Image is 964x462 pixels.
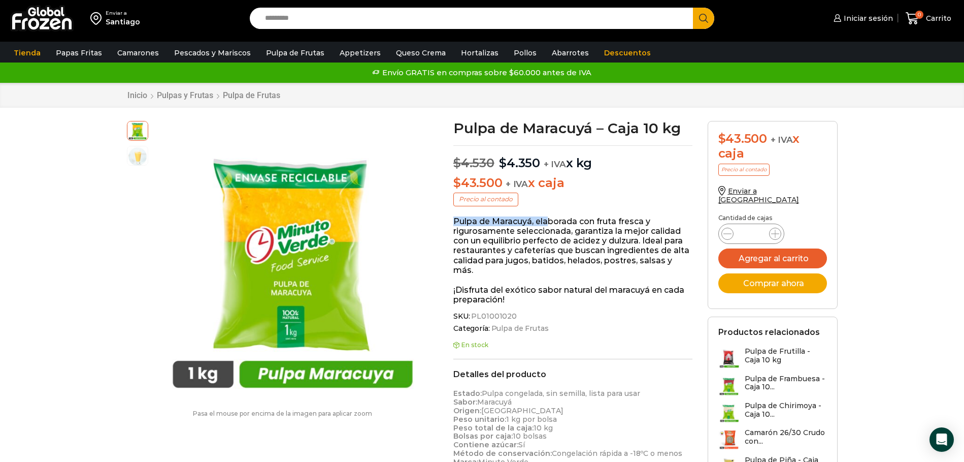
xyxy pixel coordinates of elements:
[112,43,164,63] a: Camarones
[453,156,461,170] span: $
[745,428,827,446] h3: Camarón 26/30 Crudo con...
[745,347,827,364] h3: Pulpa de Frutilla - Caja 10 kg
[718,214,827,222] p: Cantidad de cajas
[544,159,566,169] span: + IVA
[453,285,692,304] p: ¡Disfruta del exótico sabor natural del maracuyá en cada preparación!
[718,402,827,423] a: Pulpa de Chirimoya - Caja 10...
[453,217,692,275] p: Pulpa de Maracuyá, elaborada con fruta fresca y rigurosamente seleccionada, garantiza la mejor ca...
[718,249,827,268] button: Agregar al carrito
[718,428,827,450] a: Camarón 26/30 Crudo con...
[391,43,451,63] a: Queso Crema
[156,90,214,100] a: Pulpas y Frutas
[509,43,542,63] a: Pollos
[453,397,477,407] strong: Sabor:
[9,43,46,63] a: Tienda
[929,427,954,452] div: Open Intercom Messenger
[456,43,504,63] a: Hortalizas
[490,324,549,333] a: Pulpa de Frutas
[222,90,281,100] a: Pulpa de Frutas
[453,342,692,349] p: En stock
[453,176,692,191] p: x caja
[127,120,148,140] span: pulpa-maracuya
[453,449,552,458] strong: Método de conservación:
[106,10,140,17] div: Enviar a
[718,375,827,396] a: Pulpa de Frambuesa - Caja 10...
[453,432,513,441] strong: Bolsas por caja:
[335,43,386,63] a: Appetizers
[169,43,256,63] a: Pescados y Mariscos
[745,375,827,392] h3: Pulpa de Frambuesa - Caja 10...
[453,369,692,379] h2: Detalles del producto
[718,327,820,337] h2: Productos relacionados
[453,175,502,190] bdi: 43.500
[499,156,507,170] span: $
[499,156,540,170] bdi: 4.350
[127,146,148,167] span: jugo-mango
[453,415,506,424] strong: Peso unitario:
[261,43,329,63] a: Pulpa de Frutas
[453,324,692,333] span: Categoría:
[506,179,528,189] span: + IVA
[90,10,106,27] img: address-field-icon.svg
[718,273,827,293] button: Comprar ahora
[51,43,107,63] a: Papas Fritas
[718,347,827,369] a: Pulpa de Frutilla - Caja 10 kg
[453,389,482,398] strong: Estado:
[453,121,692,135] h1: Pulpa de Maracuyá – Caja 10 kg
[915,11,923,19] span: 0
[718,132,827,161] div: x caja
[903,7,954,30] a: 0 Carrito
[771,135,793,145] span: + IVA
[453,423,534,433] strong: Peso total de la caja:
[127,410,439,417] p: Pasa el mouse por encima de la imagen para aplicar zoom
[153,121,432,400] div: 1 / 2
[453,312,692,321] span: SKU:
[718,131,767,146] bdi: 43.500
[718,164,770,176] p: Precio al contado
[453,440,518,449] strong: Contiene azúcar:
[453,406,481,415] strong: Origen:
[453,156,494,170] bdi: 4.530
[106,17,140,27] div: Santiago
[127,90,281,100] nav: Breadcrumb
[718,187,800,204] a: Enviar a [GEOGRAPHIC_DATA]
[453,145,692,171] p: x kg
[547,43,594,63] a: Abarrotes
[718,131,726,146] span: $
[831,8,893,28] a: Iniciar sesión
[923,13,951,23] span: Carrito
[470,312,517,321] span: PL01001020
[153,121,432,400] img: pulpa-maracuya
[127,90,148,100] a: Inicio
[745,402,827,419] h3: Pulpa de Chirimoya - Caja 10...
[453,175,461,190] span: $
[742,227,761,241] input: Product quantity
[841,13,893,23] span: Iniciar sesión
[599,43,656,63] a: Descuentos
[693,8,714,29] button: Search button
[453,193,518,206] p: Precio al contado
